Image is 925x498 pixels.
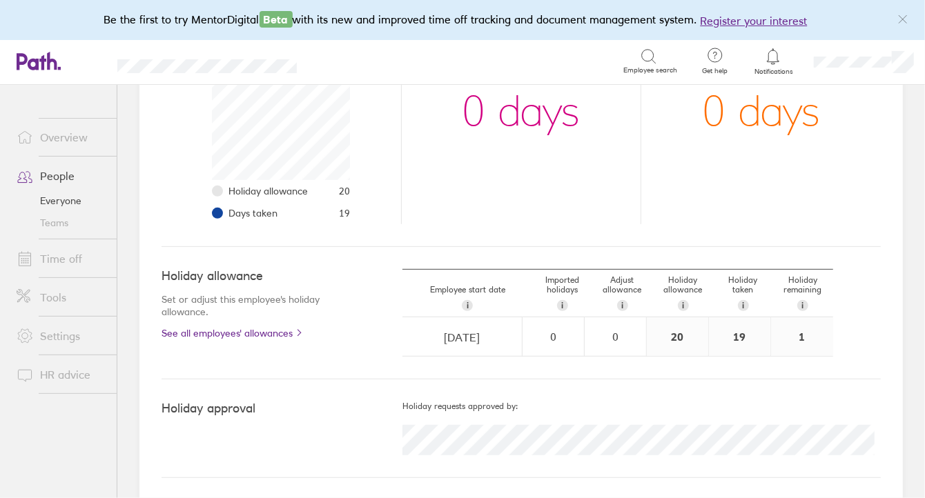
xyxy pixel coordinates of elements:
[104,11,821,29] div: Be the first to try MentorDigital with its new and improved time off tracking and document manage...
[402,279,533,317] div: Employee start date
[692,67,737,75] span: Get help
[6,283,117,311] a: Tools
[403,318,521,357] input: dd/mm/yyyy
[682,300,684,311] span: i
[6,162,117,190] a: People
[773,270,833,317] div: Holiday remaining
[162,269,347,283] h4: Holiday allowance
[523,330,583,343] div: 0
[623,66,677,74] span: Employee search
[585,330,645,343] div: 0
[463,42,581,180] div: 0 days
[162,328,347,339] a: See all employees' allowances
[701,12,808,29] button: Register your interest
[6,123,117,151] a: Overview
[402,401,881,411] h5: Holiday requests approved by:
[533,270,592,317] div: Imported holidays
[6,361,117,388] a: HR advice
[751,47,796,76] a: Notifications
[6,245,117,272] a: Time off
[339,186,350,197] span: 20
[709,317,770,356] div: 19
[714,270,773,317] div: Holiday taken
[592,270,653,317] div: Adjust allowance
[228,186,308,197] span: Holiday allowance
[702,42,820,180] div: 0 days
[228,208,277,219] span: Days taken
[751,68,796,76] span: Notifications
[6,212,117,234] a: Teams
[339,208,350,219] span: 19
[647,317,708,356] div: 20
[334,54,369,67] div: Search
[467,300,469,311] span: i
[162,401,402,416] h4: Holiday approval
[162,293,347,318] p: Set or adjust this employee's holiday allowance.
[802,300,804,311] span: i
[742,300,744,311] span: i
[6,190,117,212] a: Everyone
[561,300,563,311] span: i
[621,300,623,311] span: i
[260,11,293,28] span: Beta
[653,270,714,317] div: Holiday allowance
[6,322,117,350] a: Settings
[771,317,833,356] div: 1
